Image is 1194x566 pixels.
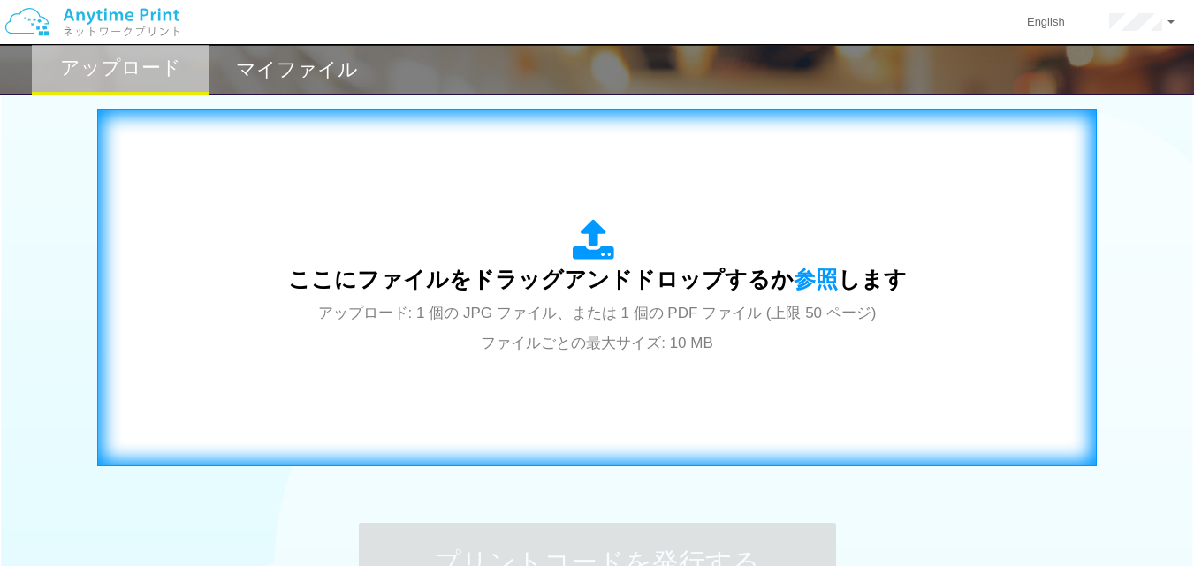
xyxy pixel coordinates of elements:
span: 参照 [794,267,838,291]
h2: アップロード [60,57,181,79]
span: ここにファイルをドラッグアンドドロップするか します [288,267,907,291]
span: アップロード: 1 個の JPG ファイル、または 1 個の PDF ファイル (上限 50 ページ) ファイルごとの最大サイズ: 10 MB [318,305,877,351]
h2: マイファイル [236,59,358,80]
